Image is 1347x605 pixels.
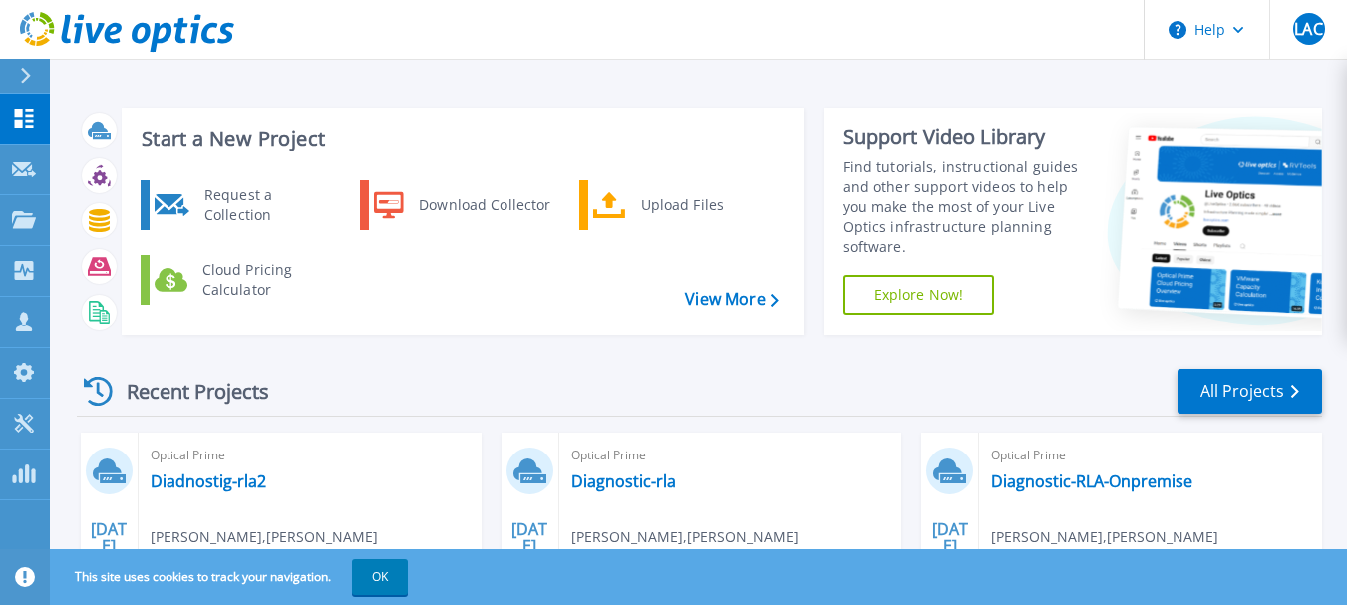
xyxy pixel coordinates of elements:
[151,471,266,491] a: Diadnostig-rla2
[510,523,548,596] div: [DATE] 2025
[151,526,378,548] span: [PERSON_NAME] , [PERSON_NAME]
[843,124,1092,150] div: Support Video Library
[685,290,778,309] a: View More
[1178,369,1322,414] a: All Projects
[991,526,1218,548] span: [PERSON_NAME] , [PERSON_NAME]
[571,526,799,548] span: [PERSON_NAME] , [PERSON_NAME]
[631,185,779,225] div: Upload Files
[141,255,345,305] a: Cloud Pricing Calculator
[352,559,408,595] button: OK
[142,128,778,150] h3: Start a New Project
[409,185,559,225] div: Download Collector
[843,275,995,315] a: Explore Now!
[55,559,408,595] span: This site uses cookies to track your navigation.
[571,471,676,491] a: Diagnostic-rla
[151,445,470,466] span: Optical Prime
[991,445,1310,466] span: Optical Prime
[991,471,1192,491] a: Diagnostic-RLA-Onpremise
[843,157,1092,257] div: Find tutorials, instructional guides and other support videos to help you make the most of your L...
[1294,21,1322,37] span: LAC
[77,367,296,416] div: Recent Projects
[141,180,345,230] a: Request a Collection
[931,523,969,596] div: [DATE] 2025
[192,260,340,300] div: Cloud Pricing Calculator
[194,185,340,225] div: Request a Collection
[360,180,564,230] a: Download Collector
[90,523,128,596] div: [DATE] 2025
[579,180,784,230] a: Upload Files
[571,445,890,466] span: Optical Prime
